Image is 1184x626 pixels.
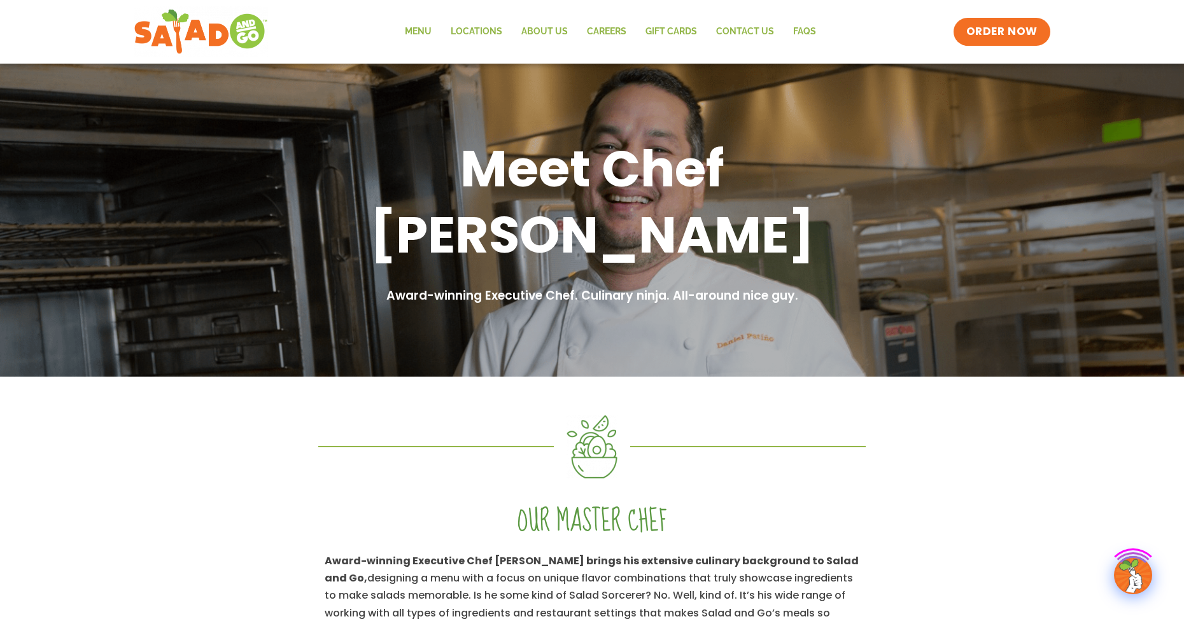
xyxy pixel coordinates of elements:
[577,17,636,46] a: Careers
[707,17,784,46] a: Contact Us
[567,415,617,478] img: Asset 4@2x
[261,136,923,268] h1: Meet Chef [PERSON_NAME]
[954,18,1050,46] a: ORDER NOW
[395,17,441,46] a: Menu
[325,553,859,585] strong: Award-winning Executive Chef [PERSON_NAME] brings his extensive culinary background to Salad and Go,
[134,6,268,57] img: new-SAG-logo-768×292
[966,24,1038,39] span: ORDER NOW
[325,504,859,539] h2: Our master chef
[261,287,923,305] h2: Award-winning Executive Chef. Culinary ninja. All-around nice guy.
[636,17,707,46] a: GIFT CARDS
[395,17,826,46] nav: Menu
[512,17,577,46] a: About Us
[441,17,512,46] a: Locations
[784,17,826,46] a: FAQs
